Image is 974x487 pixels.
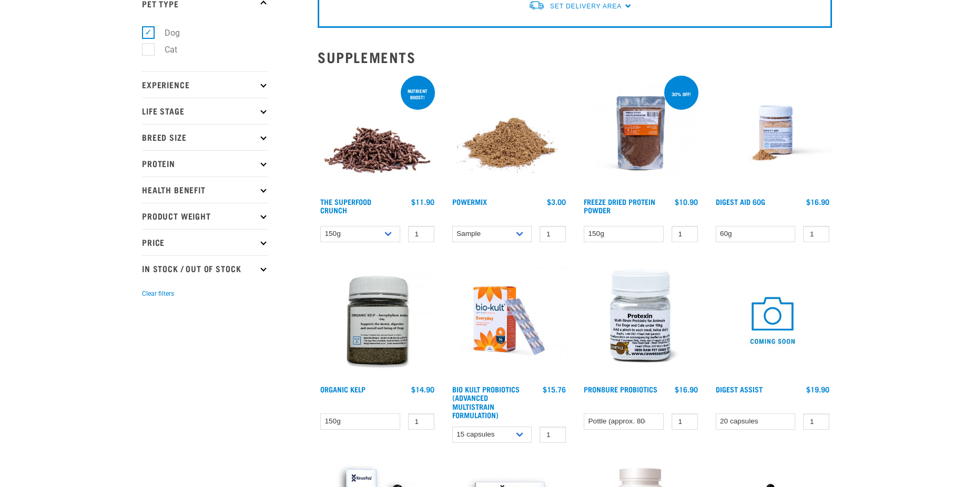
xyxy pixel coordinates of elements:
div: $16.90 [806,198,829,206]
label: Cat [148,43,181,56]
h2: Supplements [318,49,832,65]
p: In Stock / Out Of Stock [142,255,268,282]
div: $16.90 [675,385,698,393]
div: nutrient boost! [401,83,435,105]
input: 1 [540,427,566,443]
input: 1 [803,226,829,242]
img: Pile Of PowerMix For Pets [450,74,569,193]
a: ProN8ure Probiotics [584,387,657,391]
img: FD Protein Powder [581,74,701,193]
img: COMING SOON [713,261,833,380]
a: Digest Assist [716,387,763,391]
p: Experience [142,71,268,98]
a: Freeze Dried Protein Powder [584,200,655,212]
div: $19.90 [806,385,829,393]
div: $10.90 [675,198,698,206]
a: Organic Kelp [320,387,366,391]
input: 1 [408,226,434,242]
img: 2023 AUG RE Product1724 [450,261,569,380]
input: 1 [672,413,698,430]
p: Life Stage [142,98,268,124]
button: Clear filters [142,289,174,298]
p: Breed Size [142,124,268,150]
img: 1311 Superfood Crunch 01 [318,74,437,193]
input: 1 [672,226,698,242]
div: $11.90 [411,198,434,206]
p: Protein [142,150,268,177]
div: $15.76 [543,385,566,393]
input: 1 [408,413,434,430]
div: $14.90 [411,385,434,393]
img: Plastic Bottle Of Protexin For Dogs And Cats [581,261,701,380]
p: Price [142,229,268,255]
span: Set Delivery Area [550,3,622,10]
a: Powermix [452,200,487,203]
label: Dog [148,26,184,39]
div: 30% off! [667,86,696,102]
p: Product Weight [142,203,268,229]
a: Bio Kult Probiotics (Advanced Multistrain Formulation) [452,387,520,417]
img: Raw Essentials Digest Aid Pet Supplement [713,74,833,193]
img: 10870 [318,261,437,380]
input: 1 [540,226,566,242]
input: 1 [803,413,829,430]
a: The Superfood Crunch [320,200,371,212]
a: Digest Aid 60g [716,200,765,203]
div: $3.00 [547,198,566,206]
p: Health Benefit [142,177,268,203]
